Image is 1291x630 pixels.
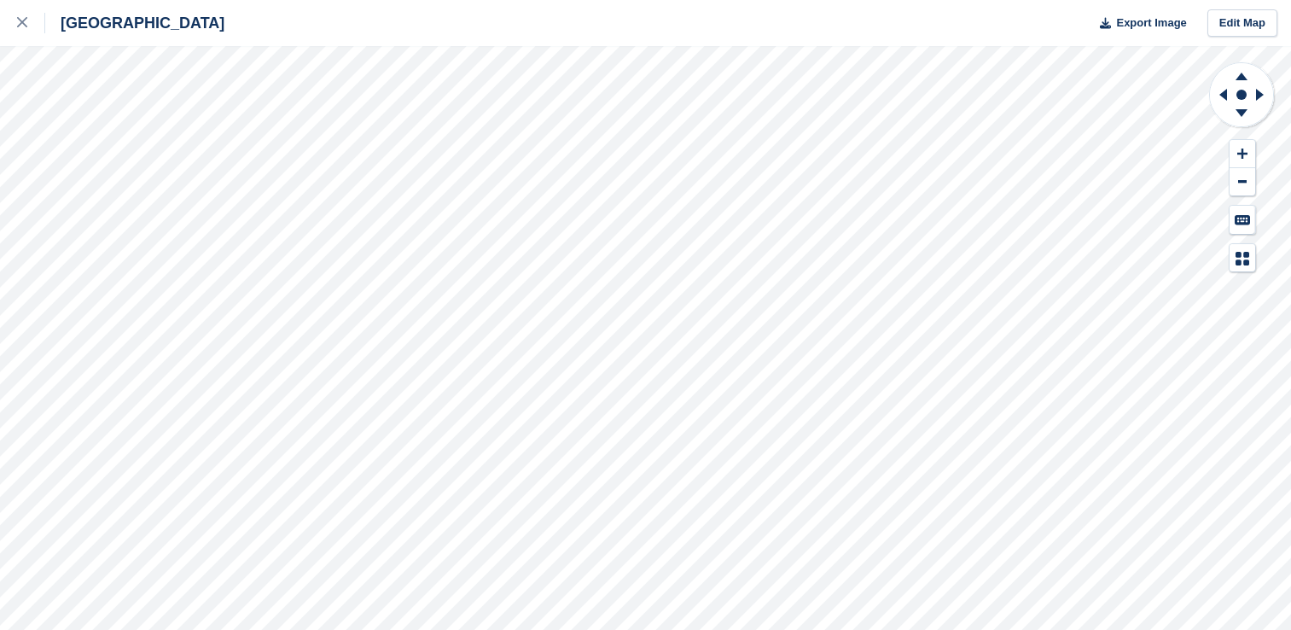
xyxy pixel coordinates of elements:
[1207,9,1277,38] a: Edit Map
[1116,15,1186,32] span: Export Image
[45,13,224,33] div: [GEOGRAPHIC_DATA]
[1230,206,1255,234] button: Keyboard Shortcuts
[1090,9,1187,38] button: Export Image
[1230,168,1255,196] button: Zoom Out
[1230,244,1255,272] button: Map Legend
[1230,140,1255,168] button: Zoom In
